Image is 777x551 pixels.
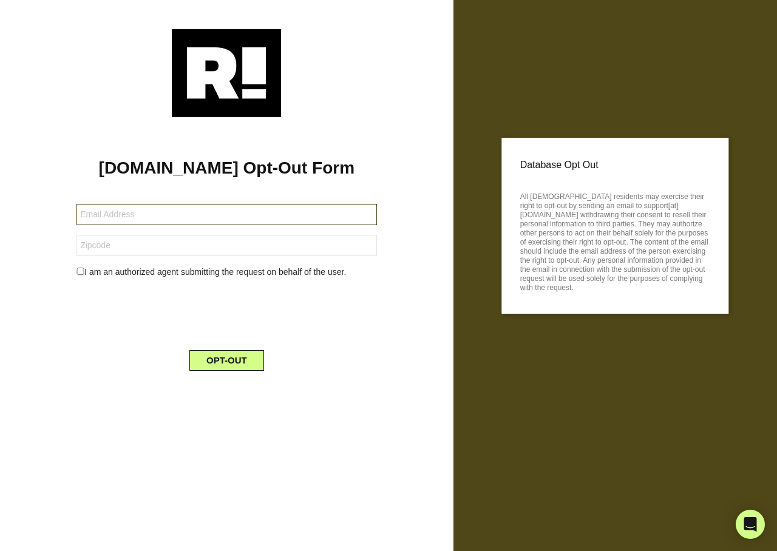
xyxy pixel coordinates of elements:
p: All [DEMOGRAPHIC_DATA] residents may exercise their right to opt-out by sending an email to suppo... [520,189,710,292]
div: Open Intercom Messenger [736,510,765,539]
iframe: reCAPTCHA [134,288,319,336]
button: OPT-OUT [189,350,264,371]
p: Database Opt Out [520,156,710,174]
div: I am an authorized agent submitting the request on behalf of the user. [67,266,385,279]
h1: [DOMAIN_NAME] Opt-Out Form [18,158,435,178]
input: Email Address [76,204,376,225]
img: Retention.com [172,29,281,117]
input: Zipcode [76,235,376,256]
